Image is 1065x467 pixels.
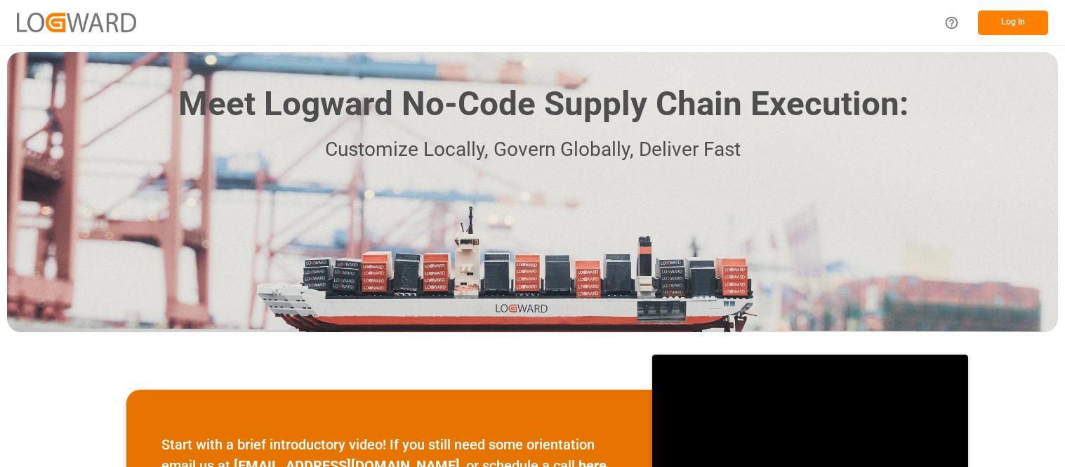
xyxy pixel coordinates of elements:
[157,134,908,166] p: Customize Locally, Govern Globally, Deliver Fast
[978,11,1048,35] button: Log In
[936,7,967,39] button: Help Center
[17,13,136,32] img: Logward_new_orange.png
[178,79,908,129] h1: Meet Logward No-Code Supply Chain Execution:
